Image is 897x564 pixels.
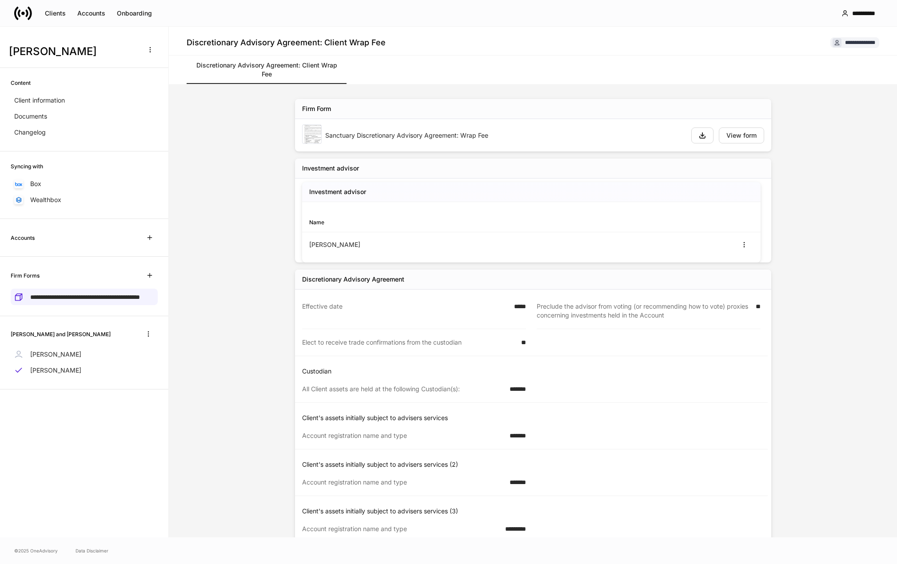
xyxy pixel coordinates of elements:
[309,187,366,196] h5: Investment advisor
[39,6,72,20] button: Clients
[302,275,404,284] div: Discretionary Advisory Agreement
[14,547,58,554] span: © 2025 OneAdvisory
[11,162,43,171] h6: Syncing with
[325,131,684,140] div: Sanctuary Discretionary Advisory Agreement: Wrap Fee
[302,338,516,347] div: Elect to receive trade confirmations from the custodian
[11,271,40,280] h6: Firm Forms
[302,164,359,173] div: Investment advisor
[117,10,152,16] div: Onboarding
[302,385,504,393] div: All Client assets are held at the following Custodian(s):
[11,92,158,108] a: Client information
[9,44,137,59] h3: [PERSON_NAME]
[726,132,757,139] div: View form
[302,460,768,469] p: Client's assets initially subject to advisers services (2)
[302,104,331,113] div: Firm Form
[302,507,768,516] p: Client's assets initially subject to advisers services (3)
[11,176,158,192] a: Box
[30,350,81,359] p: [PERSON_NAME]
[302,478,504,487] div: Account registration name and type
[30,179,41,188] p: Box
[11,234,35,242] h6: Accounts
[15,182,22,186] img: oYqM9ojoZLfzCHUefNbBcWHcyDPbQKagtYciMC8pFl3iZXy3dU33Uwy+706y+0q2uJ1ghNQf2OIHrSh50tUd9HaB5oMc62p0G...
[302,302,509,320] div: Effective date
[187,56,347,84] a: Discretionary Advisory Agreement: Client Wrap Fee
[11,192,158,208] a: Wealthbox
[719,127,764,143] button: View form
[14,128,46,137] p: Changelog
[11,362,158,378] a: [PERSON_NAME]
[302,524,500,533] div: Account registration name and type
[14,96,65,105] p: Client information
[309,218,531,226] div: Name
[77,10,105,16] div: Accounts
[302,431,504,440] div: Account registration name and type
[11,346,158,362] a: [PERSON_NAME]
[537,302,750,320] div: Preclude the advisor from voting (or recommending how to vote) proxies concerning investments hel...
[72,6,111,20] button: Accounts
[30,366,81,375] p: [PERSON_NAME]
[11,79,31,87] h6: Content
[30,195,61,204] p: Wealthbox
[187,37,386,48] h4: Discretionary Advisory Agreement: Client Wrap Fee
[302,367,768,376] p: Custodian
[76,547,108,554] a: Data Disclaimer
[302,413,768,422] p: Client's assets initially subject to advisers services
[14,112,47,121] p: Documents
[11,124,158,140] a: Changelog
[309,240,531,249] div: [PERSON_NAME]
[45,10,66,16] div: Clients
[111,6,158,20] button: Onboarding
[11,330,111,338] h6: [PERSON_NAME] and [PERSON_NAME]
[11,108,158,124] a: Documents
